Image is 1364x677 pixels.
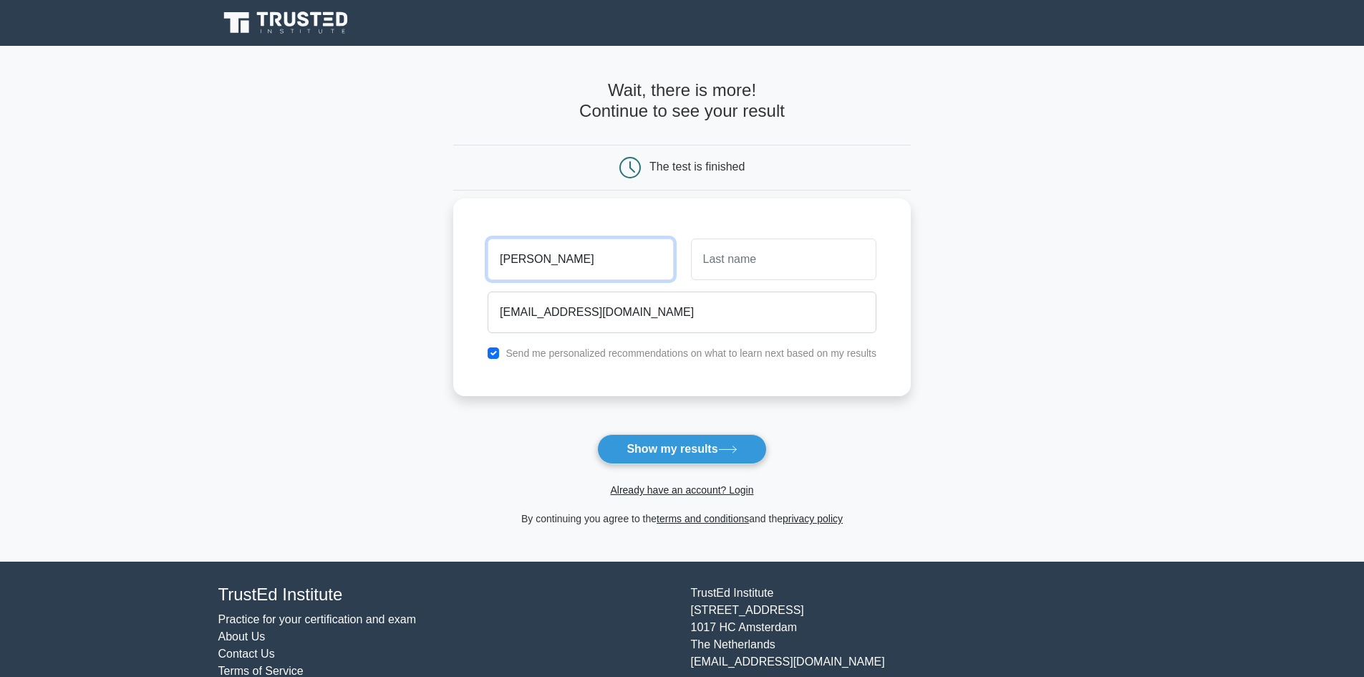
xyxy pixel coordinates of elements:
a: privacy policy [783,513,843,524]
input: Last name [691,239,876,280]
label: Send me personalized recommendations on what to learn next based on my results [506,347,876,359]
div: The test is finished [649,160,745,173]
a: Contact Us [218,648,275,660]
a: Already have an account? Login [610,484,753,496]
a: Practice for your certification and exam [218,613,417,625]
h4: Wait, there is more! Continue to see your result [453,80,911,122]
div: By continuing you agree to the and the [445,510,919,527]
a: terms and conditions [657,513,749,524]
a: About Us [218,630,266,643]
input: First name [488,239,673,280]
button: Show my results [597,434,766,464]
input: Email [488,292,876,333]
h4: TrustEd Institute [218,585,674,605]
a: Terms of Service [218,665,304,677]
